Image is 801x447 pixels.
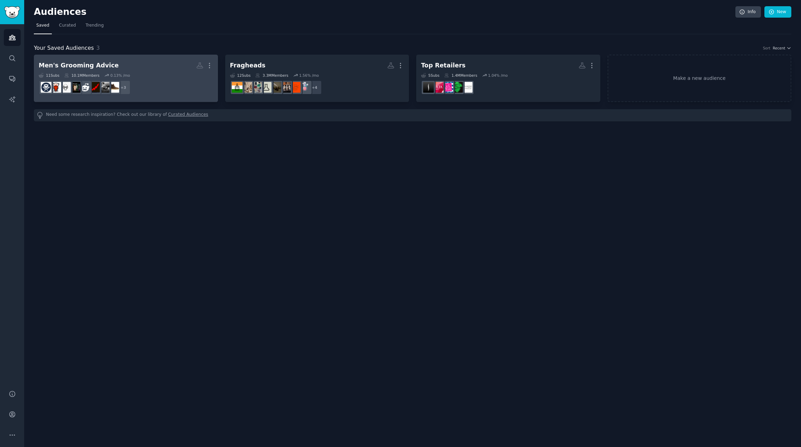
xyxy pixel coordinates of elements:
div: Top Retailers [421,61,466,70]
img: GummySearch logo [4,6,20,18]
a: Saved [34,20,52,34]
a: Men's Grooming Advice11Subs10.1MMembers0.13% /mo+3malefashionadviceBlackHairHowtolooksmaxMoustach... [34,55,218,102]
img: BeardAdvice [50,82,61,93]
button: Recent [773,46,791,50]
img: fragheadph [261,82,271,93]
img: LushCosmetics [452,82,463,93]
img: Moustache [79,82,90,93]
span: Trending [86,22,104,29]
img: YankeeCandles [462,82,473,93]
div: 5 Sub s [421,73,439,78]
a: Make a new audience [608,55,792,102]
div: 1.4M Members [444,73,477,78]
img: malefashionadvice [108,82,119,93]
span: 3 [96,45,100,51]
div: 3.3M Members [255,73,288,78]
a: Fragheads12Subs3.3MMembers1.56% /mo+4fragrancefreaksperfumesthatfeellikeFragranceStoriesDIYfragra... [225,55,409,102]
a: Curated Audiences [168,112,208,119]
span: Curated [59,22,76,29]
img: BlackHair [99,82,109,93]
img: malegrooming [41,82,51,93]
a: New [764,6,791,18]
div: Need some research inspiration? Check out our library of [34,109,791,121]
div: 1.56 % /mo [299,73,319,78]
span: Recent [773,46,785,50]
div: 1.04 % /mo [488,73,508,78]
span: Your Saved Audiences [34,44,94,53]
img: LooksmaxingAdvice [70,82,80,93]
div: + 3 [116,80,131,95]
img: mensgrooming [60,82,71,93]
div: 10.1M Members [64,73,99,78]
img: ScentHeads [251,82,262,93]
h2: Audiences [34,7,735,18]
div: Fragheads [230,61,266,70]
img: DesiFragranceAddicts [232,82,242,93]
div: Men's Grooming Advice [39,61,119,70]
img: DIYfragrance [270,82,281,93]
img: FragranceStories [280,82,291,93]
a: Info [735,6,761,18]
img: Sephora [423,82,434,93]
div: Sort [763,46,771,50]
a: Curated [57,20,78,34]
a: Top Retailers5Subs1.4MMembers1.04% /moYankeeCandlesLushCosmeticsbathandbodyworksUltaSephora [416,55,600,102]
img: NichePerfumes [241,82,252,93]
img: bathandbodyworks [442,82,453,93]
div: 12 Sub s [230,73,251,78]
img: perfumesthatfeellike [290,82,301,93]
div: 0.13 % /mo [110,73,130,78]
span: Saved [36,22,49,29]
div: + 4 [307,80,322,95]
a: Trending [83,20,106,34]
img: Howtolooksmax [89,82,100,93]
img: fragrancefreaks [299,82,310,93]
img: Ulta [433,82,444,93]
div: 11 Sub s [39,73,59,78]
